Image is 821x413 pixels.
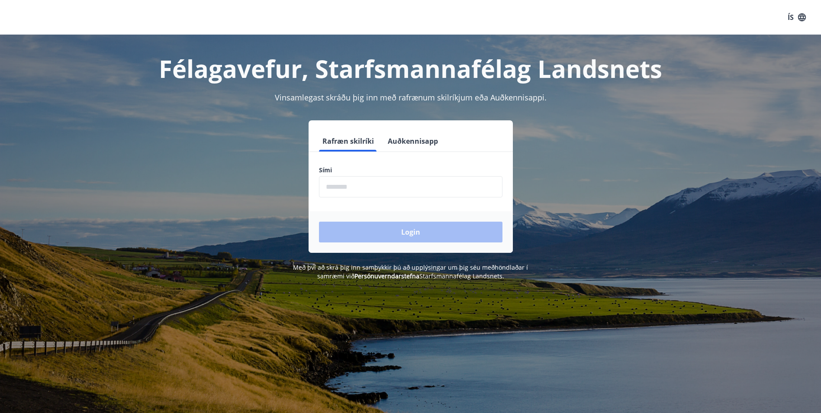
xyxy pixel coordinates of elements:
button: Auðkennisapp [384,131,441,152]
button: Rafræn skilríki [319,131,377,152]
span: Vinsamlegast skráðu þig inn með rafrænum skilríkjum eða Auðkennisappi. [275,92,547,103]
button: ÍS [783,10,811,25]
h1: Félagavefur, Starfsmannafélag Landsnets [109,52,712,85]
label: Sími [319,166,502,174]
span: Með því að skrá þig inn samþykkir þú að upplýsingar um þig séu meðhöndlaðar í samræmi við Starfsm... [293,263,528,280]
a: Persónuverndarstefna [354,272,419,280]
